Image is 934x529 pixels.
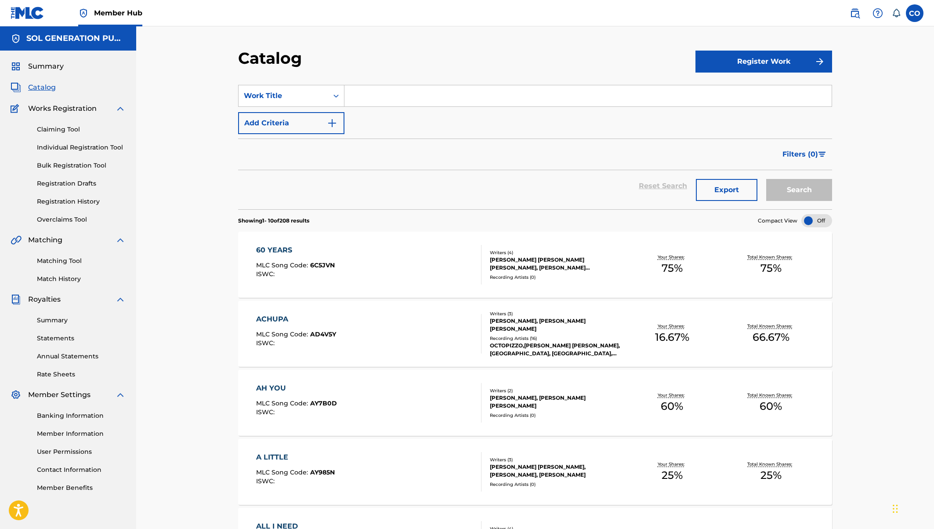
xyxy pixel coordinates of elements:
[37,334,126,343] a: Statements
[490,463,623,479] div: [PERSON_NAME] [PERSON_NAME], [PERSON_NAME], [PERSON_NAME]
[760,398,782,414] span: 60 %
[26,33,126,44] h5: SOL GENERATION PUBLISHING LIMITED
[115,103,126,114] img: expand
[490,412,623,419] div: Recording Artists ( 0 )
[869,4,887,22] div: Help
[490,249,623,256] div: Writers ( 4 )
[238,439,832,505] a: A LITTLEMLC Song Code:AY985NISWC:Writers (3)[PERSON_NAME] [PERSON_NAME], [PERSON_NAME], [PERSON_N...
[747,254,794,260] p: Total Known Shares:
[37,465,126,474] a: Contact Information
[747,461,794,467] p: Total Known Shares:
[256,477,277,485] span: ISWC :
[28,61,64,72] span: Summary
[256,270,277,278] span: ISWC :
[310,261,335,269] span: 6C5JVN
[115,235,126,245] img: expand
[11,235,22,245] img: Matching
[11,390,21,400] img: Member Settings
[37,316,126,325] a: Summary
[662,467,683,483] span: 25 %
[760,260,782,276] span: 75 %
[490,274,623,281] div: Recording Artists ( 0 )
[760,467,782,483] span: 25 %
[37,256,126,266] a: Matching Tool
[115,390,126,400] img: expand
[310,330,336,338] span: AD4V5Y
[747,392,794,398] p: Total Known Shares:
[850,8,860,18] img: search
[256,314,336,325] div: ACHUPA
[490,335,623,342] div: Recording Artists ( 16 )
[661,398,683,414] span: 60 %
[658,461,687,467] p: Your Shares:
[238,112,344,134] button: Add Criteria
[658,254,687,260] p: Your Shares:
[310,399,337,407] span: AY7B0D
[238,370,832,436] a: AH YOUMLC Song Code:AY7B0DISWC:Writers (2)[PERSON_NAME], [PERSON_NAME] [PERSON_NAME]Recording Art...
[256,339,277,347] span: ISWC :
[777,143,832,165] button: Filters (0)
[238,232,832,298] a: 60 YEARSMLC Song Code:6C5JVNISWC:Writers (4)[PERSON_NAME] [PERSON_NAME] [PERSON_NAME], [PERSON_NA...
[818,152,826,157] img: filter
[78,8,89,18] img: Top Rightsholder
[37,143,126,152] a: Individual Registration Tool
[11,61,64,72] a: SummarySummary
[893,496,898,522] div: Drag
[238,217,309,225] p: Showing 1 - 10 of 208 results
[846,4,864,22] a: Public Search
[115,294,126,305] img: expand
[490,387,623,394] div: Writers ( 2 )
[892,9,901,18] div: Notifications
[890,487,934,529] iframe: Chat Widget
[37,274,126,284] a: Match History
[37,215,126,224] a: Overclaims Tool
[256,408,277,416] span: ISWC :
[28,235,62,245] span: Matching
[37,370,126,379] a: Rate Sheets
[256,261,310,269] span: MLC Song Code :
[658,392,687,398] p: Your Shares:
[256,330,310,338] span: MLC Song Code :
[256,452,335,463] div: A LITTLE
[37,125,126,134] a: Claiming Tool
[256,245,335,255] div: 60 YEARS
[37,161,126,170] a: Bulk Registration Tool
[244,91,323,101] div: Work Title
[28,294,61,305] span: Royalties
[256,399,310,407] span: MLC Song Code :
[490,456,623,463] div: Writers ( 3 )
[490,310,623,317] div: Writers ( 3 )
[238,85,832,209] form: Search Form
[662,260,683,276] span: 75 %
[37,411,126,420] a: Banking Information
[753,329,789,345] span: 66.67 %
[11,33,21,44] img: Accounts
[490,317,623,333] div: [PERSON_NAME], [PERSON_NAME] [PERSON_NAME]
[906,4,923,22] div: User Menu
[28,103,97,114] span: Works Registration
[11,294,21,305] img: Royalties
[655,329,689,345] span: 16.67 %
[747,323,794,329] p: Total Known Shares:
[37,429,126,438] a: Member Information
[327,118,337,128] img: 9d2ae6d4665cec9f34b9.svg
[256,383,337,394] div: AH YOU
[815,56,825,67] img: f7272a7cc735f4ea7f67.svg
[490,481,623,488] div: Recording Artists ( 0 )
[37,179,126,188] a: Registration Drafts
[782,149,818,160] span: Filters ( 0 )
[238,48,306,68] h2: Catalog
[37,483,126,493] a: Member Benefits
[658,323,687,329] p: Your Shares:
[28,82,56,93] span: Catalog
[256,468,310,476] span: MLC Song Code :
[37,197,126,206] a: Registration History
[94,8,142,18] span: Member Hub
[696,179,757,201] button: Export
[490,256,623,272] div: [PERSON_NAME] [PERSON_NAME] [PERSON_NAME], [PERSON_NAME] [PERSON_NAME], [PERSON_NAME], [PERSON_NAME]
[310,468,335,476] span: AY985N
[872,8,883,18] img: help
[238,301,832,367] a: ACHUPAMLC Song Code:AD4V5YISWC:Writers (3)[PERSON_NAME], [PERSON_NAME] [PERSON_NAME]Recording Art...
[11,82,56,93] a: CatalogCatalog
